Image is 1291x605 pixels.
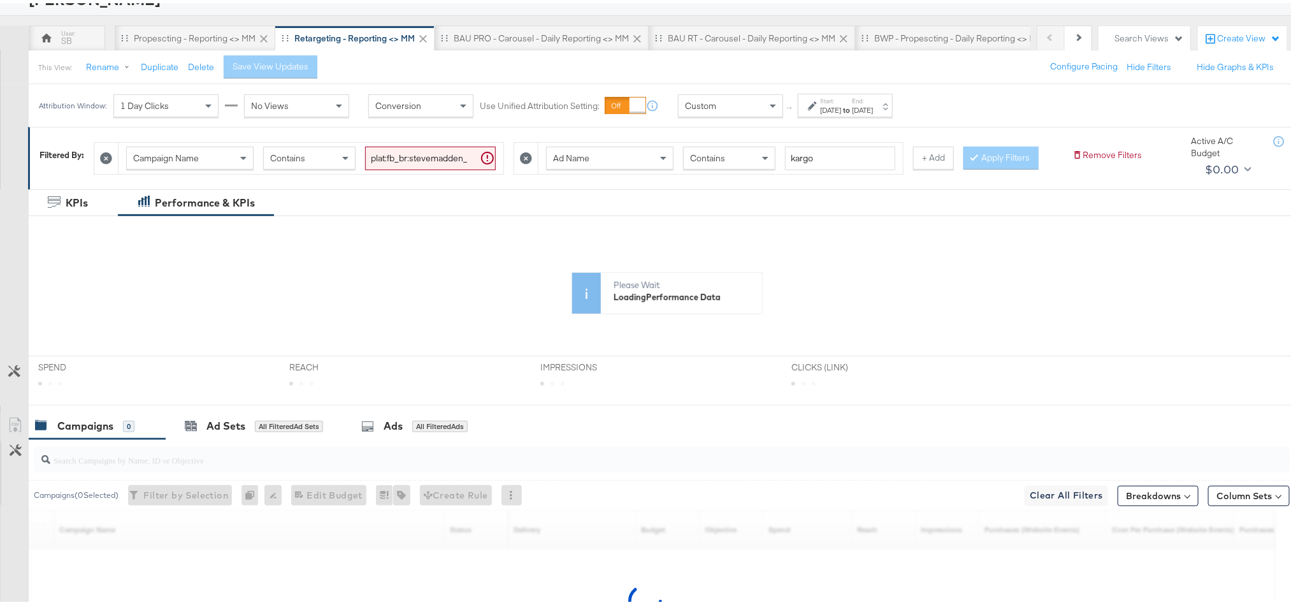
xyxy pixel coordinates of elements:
[1191,132,1261,156] div: Active A/C Budget
[412,418,468,429] div: All Filtered Ads
[375,97,421,108] span: Conversion
[1072,146,1142,158] button: Remove Filters
[188,58,214,70] button: Delete
[441,31,448,38] div: Drag to reorder tab
[1030,485,1103,500] span: Clear All Filters
[120,97,169,108] span: 1 Day Clicks
[874,29,1043,41] div: BWP - Propescting - Daily Reporting <> MM
[121,31,128,38] div: Drag to reorder tab
[820,94,841,102] label: Start:
[1197,58,1274,70] button: Hide Graphs & KPIs
[384,416,403,430] div: Ads
[40,146,84,158] div: Filtered By:
[133,149,199,161] span: Campaign Name
[1205,157,1239,176] div: $0.00
[1200,156,1254,177] button: $0.00
[365,143,496,167] input: Enter a search term
[34,486,119,498] div: Campaigns ( 0 Selected)
[820,102,841,112] div: [DATE]
[123,418,134,429] div: 0
[242,482,264,502] div: 0
[155,193,255,207] div: Performance & KPIs
[294,29,415,41] div: Retargeting - Reporting <> MM
[553,149,589,161] span: Ad Name
[1041,52,1127,75] button: Configure Pacing
[852,94,873,102] label: End:
[255,418,323,429] div: All Filtered Ad Sets
[38,59,72,69] div: This View:
[206,416,245,430] div: Ad Sets
[1127,58,1171,70] button: Hide Filters
[270,149,305,161] span: Contains
[66,193,88,207] div: KPIs
[852,102,873,112] div: [DATE]
[655,31,662,38] div: Drag to reorder tab
[50,439,1174,464] input: Search Campaigns by Name, ID or Objective
[454,29,629,41] div: BAU PRO - Carousel - Daily Reporting <> MM
[862,31,869,38] div: Drag to reorder tab
[685,97,716,108] span: Custom
[785,143,895,167] input: Enter a search term
[1114,29,1184,41] div: Search Views
[61,32,72,44] div: SB
[57,416,113,430] div: Campaigns
[38,98,107,107] div: Attribution Window:
[251,97,289,108] span: No Views
[913,143,954,166] button: + Add
[1208,483,1290,503] button: Column Sets
[141,58,178,70] button: Duplicate
[134,29,256,41] div: Propescting - Reporting <> MM
[1217,29,1281,42] div: Create View
[784,103,797,107] span: ↑
[480,97,600,109] label: Use Unified Attribution Setting:
[1118,483,1199,503] button: Breakdowns
[668,29,835,41] div: BAU RT - Carousel - Daily Reporting <> MM
[1025,483,1108,503] button: Clear All Filters
[841,102,852,112] strong: to
[77,53,143,76] button: Rename
[690,149,725,161] span: Contains
[282,31,289,38] div: Drag to reorder tab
